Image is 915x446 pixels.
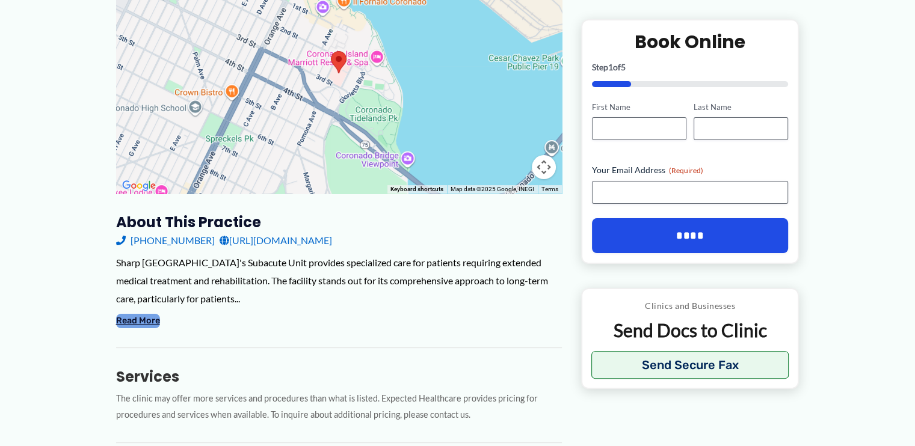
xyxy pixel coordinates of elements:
[669,166,703,176] span: (Required)
[390,185,443,194] button: Keyboard shortcuts
[119,178,159,194] a: Open this area in Google Maps (opens a new window)
[592,165,789,177] label: Your Email Address
[541,186,558,192] a: Terms (opens in new tab)
[621,62,626,72] span: 5
[116,391,562,423] p: The clinic may offer more services and procedures than what is listed. Expected Healthcare provid...
[451,186,534,192] span: Map data ©2025 Google, INEGI
[592,63,789,72] p: Step of
[694,102,788,113] label: Last Name
[608,62,613,72] span: 1
[591,352,789,379] button: Send Secure Fax
[116,367,562,386] h3: Services
[116,314,160,328] button: Read More
[220,231,332,249] a: [URL][DOMAIN_NAME]
[532,155,556,179] button: Map camera controls
[116,231,215,249] a: [PHONE_NUMBER]
[116,254,562,307] div: Sharp [GEOGRAPHIC_DATA]'s Subacute Unit provides specialized care for patients requiring extended...
[119,178,159,194] img: Google
[116,213,562,231] h3: About this practice
[592,102,686,113] label: First Name
[591,299,789,314] p: Clinics and Businesses
[592,30,789,53] h2: Book Online
[591,319,789,343] p: Send Docs to Clinic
